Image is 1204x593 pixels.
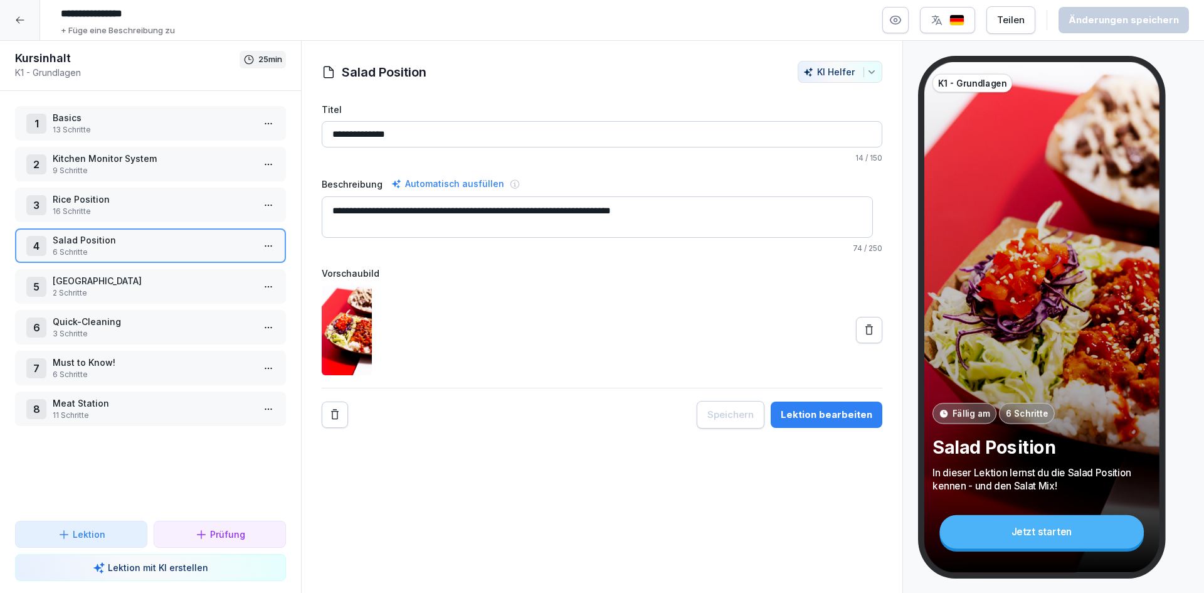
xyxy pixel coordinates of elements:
[997,13,1025,27] div: Teilen
[798,61,882,83] button: KI Helfer
[26,399,46,419] div: 8
[771,402,882,428] button: Lektion bearbeiten
[26,114,46,134] div: 1
[15,51,240,66] h1: Kursinhalt
[322,402,348,428] button: Remove
[853,243,862,253] span: 74
[53,124,253,136] p: 13 Schritte
[53,369,253,380] p: 6 Schritte
[53,315,253,328] p: Quick-Cleaning
[322,103,882,116] label: Titel
[781,408,872,422] div: Lektion bearbeiten
[15,351,286,385] div: 7Must to Know!6 Schritte
[389,176,507,191] div: Automatisch ausfüllen
[15,188,286,222] div: 3Rice Position16 Schritte
[53,193,253,206] p: Rice Position
[53,233,253,247] p: Salad Position
[952,407,990,420] p: Fällig am
[26,318,46,338] div: 6
[258,53,282,66] p: 25 min
[949,14,964,26] img: de.svg
[986,6,1035,34] button: Teilen
[15,147,286,181] div: 2Kitchen Monitor System9 Schritte
[15,66,240,79] p: K1 - Grundlagen
[15,392,286,426] div: 8Meat Station11 Schritte
[73,528,105,541] p: Lektion
[53,397,253,410] p: Meat Station
[53,274,253,287] p: [GEOGRAPHIC_DATA]
[26,358,46,378] div: 7
[932,466,1151,492] p: In dieser Lektion lernst du die Salad Position kennen - und den Salat Mix!
[53,410,253,421] p: 11 Schritte
[26,154,46,174] div: 2
[15,228,286,263] div: 4Salad Position6 Schritte
[26,195,46,215] div: 3
[707,408,754,422] div: Speichern
[932,436,1151,459] p: Salad Position
[803,67,877,77] div: KI Helfer
[1005,407,1048,420] p: 6 Schritte
[322,152,882,164] p: / 150
[53,206,253,217] p: 16 Schritte
[15,521,147,548] button: Lektion
[322,243,882,254] p: / 250
[61,24,175,37] p: + Füge eine Beschreibung zu
[697,401,764,429] button: Speichern
[53,152,253,165] p: Kitchen Monitor System
[15,554,286,581] button: Lektion mit KI erstellen
[53,287,253,299] p: 2 Schritte
[322,285,372,375] img: ddumocooc2fzdtnc3b6nwmfs.png
[53,356,253,369] p: Must to Know!
[26,236,46,256] div: 4
[53,247,253,258] p: 6 Schritte
[15,106,286,141] div: 1Basics13 Schritte
[108,561,208,574] p: Lektion mit KI erstellen
[1069,13,1179,27] div: Änderungen speichern
[1059,7,1189,33] button: Änderungen speichern
[855,153,863,163] span: 14
[322,267,882,280] label: Vorschaubild
[53,165,253,176] p: 9 Schritte
[210,528,245,541] p: Prüfung
[26,277,46,297] div: 5
[53,111,253,124] p: Basics
[939,515,1144,548] div: Jetzt starten
[154,521,286,548] button: Prüfung
[322,178,383,191] label: Beschreibung
[15,269,286,304] div: 5[GEOGRAPHIC_DATA]2 Schritte
[53,328,253,339] p: 3 Schritte
[938,77,1007,89] p: K1 - Grundlagen
[342,63,426,82] h1: Salad Position
[15,310,286,345] div: 6Quick-Cleaning3 Schritte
